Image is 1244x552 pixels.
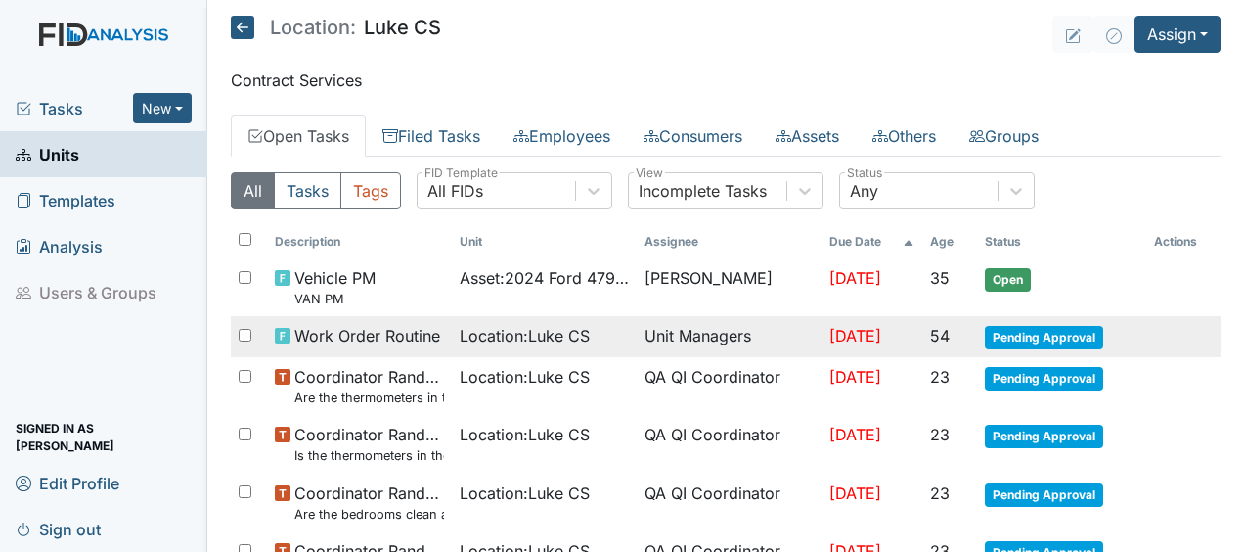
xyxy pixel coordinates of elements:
small: Are the thermometers in the freezer reading between 0 degrees and 10 degrees? [294,389,444,407]
a: Groups [953,115,1055,157]
td: [PERSON_NAME] [637,258,822,316]
button: Tasks [274,172,341,209]
div: Any [850,179,878,203]
small: Are the bedrooms clean and in good repair? [294,505,444,524]
span: Signed in as [PERSON_NAME] [16,422,192,452]
th: Toggle SortBy [922,225,978,258]
th: Assignee [637,225,822,258]
a: Open Tasks [231,115,366,157]
td: QA QI Coordinator [637,415,822,473]
span: Open [985,268,1031,292]
span: 35 [930,268,950,288]
span: Asset : 2024 Ford 47901 [460,266,629,290]
span: Pending Approval [985,326,1103,349]
span: Sign out [16,514,101,544]
span: Units [16,139,79,169]
span: 23 [930,483,950,503]
a: Filed Tasks [366,115,497,157]
div: Incomplete Tasks [639,179,767,203]
span: Analysis [16,231,103,261]
span: [DATE] [829,367,881,387]
button: Assign [1134,16,1221,53]
span: Location : Luke CS [460,324,590,347]
span: Coordinator Random Is the thermometers in the refrigerator reading between 34 degrees and 40 degr... [294,423,444,465]
span: Location : Luke CS [460,482,590,505]
span: [DATE] [829,268,881,288]
span: [DATE] [829,326,881,345]
span: Vehicle PM VAN PM [294,266,376,308]
button: New [133,93,192,123]
p: Contract Services [231,69,1221,92]
span: 23 [930,425,950,444]
a: Consumers [627,115,759,157]
span: [DATE] [829,425,881,444]
input: Toggle All Rows Selected [239,233,251,246]
span: Location: [270,18,356,37]
a: Others [856,115,953,157]
span: 23 [930,367,950,387]
button: All [231,172,275,209]
span: Edit Profile [16,468,119,498]
span: 54 [930,326,950,345]
a: Assets [759,115,856,157]
span: Templates [16,185,115,215]
td: QA QI Coordinator [637,357,822,415]
h5: Luke CS [231,16,441,39]
button: Tags [340,172,401,209]
span: Coordinator Random Are the bedrooms clean and in good repair? [294,482,444,524]
span: Location : Luke CS [460,423,590,446]
th: Toggle SortBy [977,225,1146,258]
span: Work Order Routine [294,324,440,347]
td: Unit Managers [637,316,822,357]
small: VAN PM [294,290,376,308]
th: Toggle SortBy [452,225,637,258]
th: Actions [1146,225,1221,258]
span: Pending Approval [985,483,1103,507]
span: Location : Luke CS [460,365,590,389]
td: QA QI Coordinator [637,474,822,531]
div: All FIDs [427,179,483,203]
a: Tasks [16,97,133,120]
th: Toggle SortBy [267,225,452,258]
small: Is the thermometers in the refrigerator reading between 34 degrees and 40 degrees? [294,446,444,465]
span: Coordinator Random Are the thermometers in the freezer reading between 0 degrees and 10 degrees? [294,365,444,407]
span: Pending Approval [985,425,1103,448]
span: [DATE] [829,483,881,503]
span: Pending Approval [985,367,1103,391]
a: Employees [497,115,627,157]
div: Type filter [231,172,401,209]
th: Toggle SortBy [822,225,921,258]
